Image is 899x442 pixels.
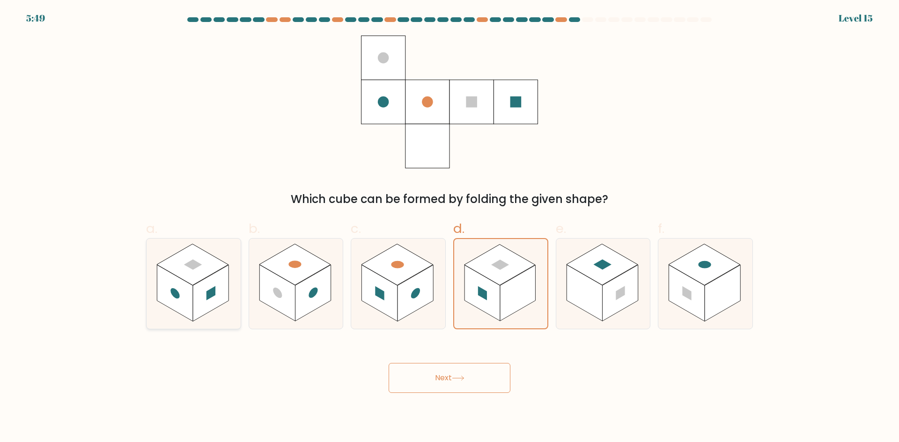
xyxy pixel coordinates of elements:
div: Level 15 [839,11,873,25]
span: e. [556,219,566,238]
div: Which cube can be formed by folding the given shape? [152,191,747,208]
span: d. [453,219,464,238]
button: Next [389,363,510,393]
span: b. [249,219,260,238]
span: c. [351,219,361,238]
span: f. [658,219,664,238]
div: 5:49 [26,11,45,25]
span: a. [146,219,157,238]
